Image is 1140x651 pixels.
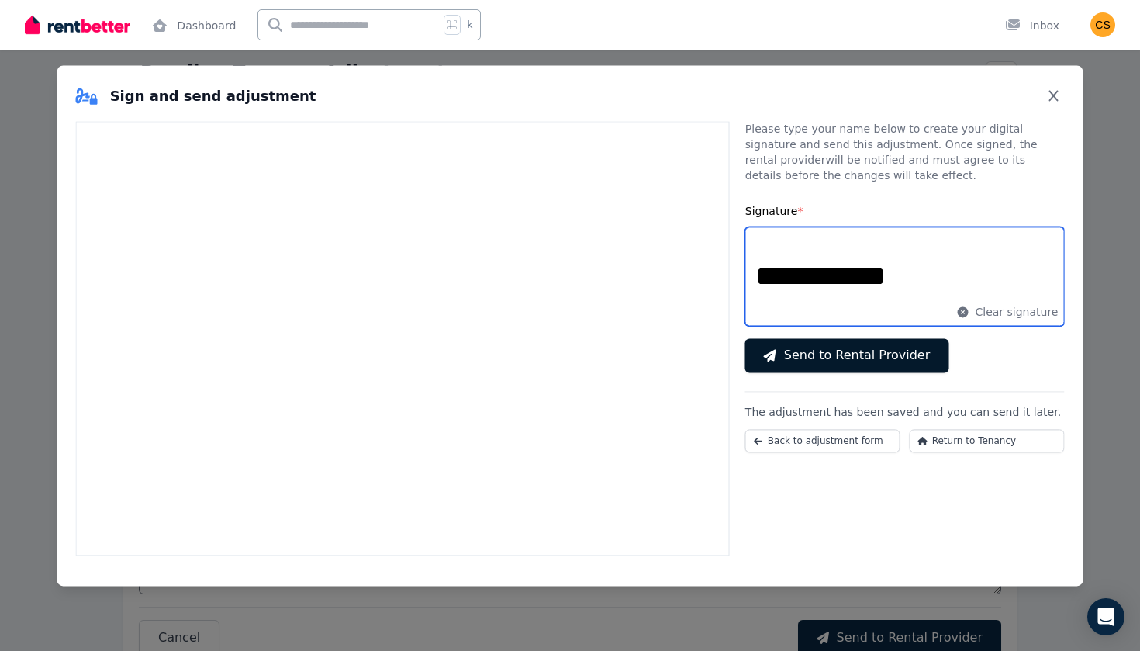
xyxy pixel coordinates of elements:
[1043,84,1065,109] button: Close
[910,429,1065,452] button: Return to Tenancy
[768,435,883,447] span: Back to adjustment form
[745,429,900,452] button: Back to adjustment form
[76,85,316,107] h2: Sign and send adjustment
[956,304,1058,320] button: Clear signature
[784,346,930,365] span: Send to Rental Provider
[745,121,1065,183] p: Please type your name below to create your digital signature and send this adjustment. Once signe...
[745,205,803,217] label: Signature
[745,338,948,372] button: Send to Rental Provider
[745,404,1065,420] p: The adjustment has been saved and you can send it later.
[932,435,1016,447] span: Return to Tenancy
